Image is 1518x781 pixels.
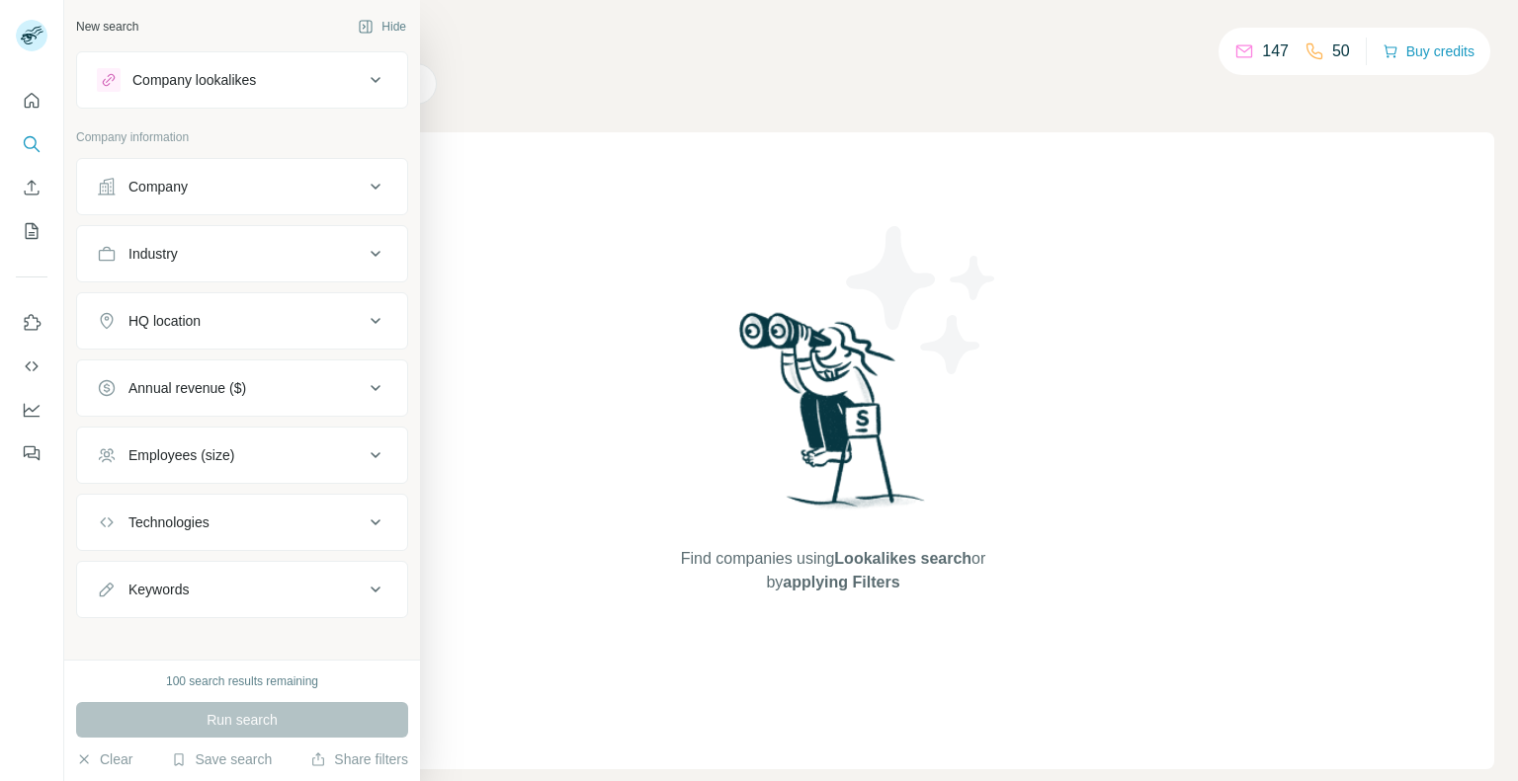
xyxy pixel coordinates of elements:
[16,349,47,384] button: Use Surfe API
[1332,39,1350,63] p: 50
[77,56,407,104] button: Company lookalikes
[16,83,47,118] button: Quick start
[128,512,210,532] div: Technologies
[77,431,407,479] button: Employees (size)
[833,211,1011,389] img: Surfe Illustration - Stars
[76,749,132,769] button: Clear
[171,749,272,769] button: Save search
[730,307,936,527] img: Surfe Illustration - Woman searching with binoculars
[128,244,178,264] div: Industry
[310,749,408,769] button: Share filters
[16,126,47,162] button: Search
[166,672,318,690] div: 100 search results remaining
[344,12,420,41] button: Hide
[128,311,201,331] div: HQ location
[834,550,971,567] span: Lookalikes search
[172,24,1494,51] h4: Search
[77,163,407,210] button: Company
[128,378,246,398] div: Annual revenue ($)
[1262,39,1289,63] p: 147
[128,177,188,196] div: Company
[77,230,407,277] button: Industry
[77,297,407,345] button: HQ location
[16,435,47,471] button: Feedback
[128,580,189,599] div: Keywords
[128,445,234,465] div: Employees (size)
[76,18,138,36] div: New search
[77,499,407,546] button: Technologies
[77,364,407,412] button: Annual revenue ($)
[16,213,47,249] button: My lists
[132,70,256,90] div: Company lookalikes
[783,574,899,590] span: applying Filters
[76,128,408,146] p: Company information
[675,547,991,594] span: Find companies using or by
[16,170,47,205] button: Enrich CSV
[77,566,407,613] button: Keywords
[16,305,47,341] button: Use Surfe on LinkedIn
[16,392,47,428] button: Dashboard
[1383,38,1475,65] button: Buy credits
